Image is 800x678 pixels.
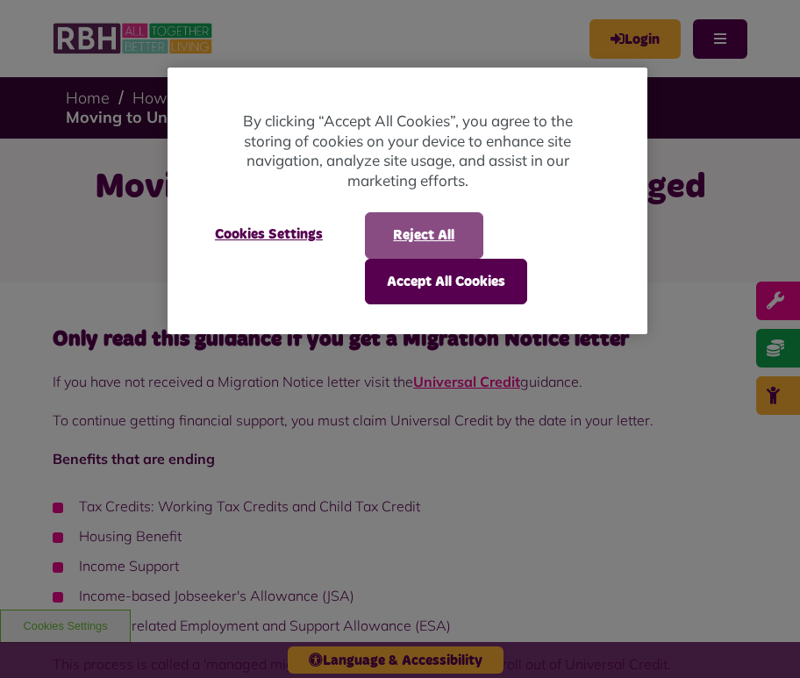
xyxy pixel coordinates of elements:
button: Cookies Settings [194,212,344,256]
div: Privacy [168,68,647,334]
div: Cookie banner [168,68,647,334]
button: Accept All Cookies [365,259,527,304]
p: By clicking “Accept All Cookies”, you agree to the storing of cookies on your device to enhance s... [238,111,577,190]
button: Reject All [365,212,483,258]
